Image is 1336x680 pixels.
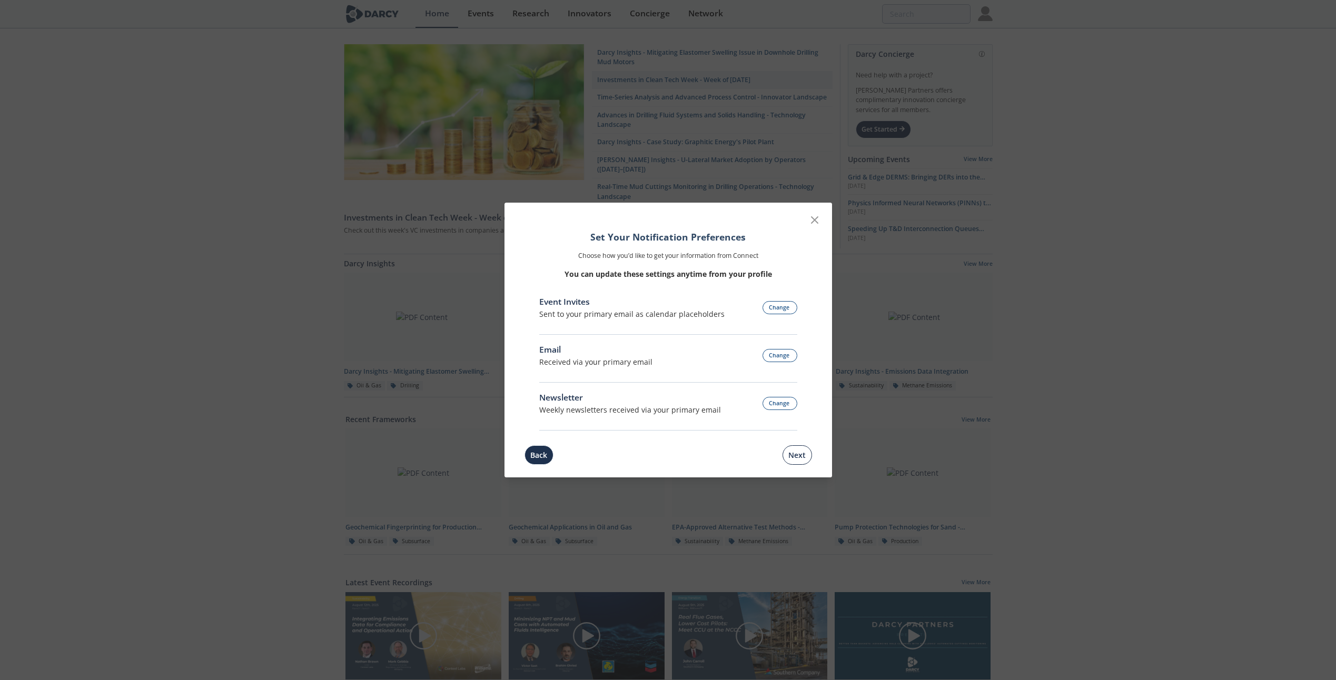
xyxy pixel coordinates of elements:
[539,392,721,404] div: Newsletter
[539,356,652,367] p: Received via your primary email
[539,268,797,279] p: You can update these settings anytime from your profile
[539,296,725,308] div: Event Invites
[763,301,797,314] button: Change
[539,404,721,415] div: Weekly newsletters received via your primary email
[763,349,797,362] button: Change
[763,397,797,410] button: Change
[539,308,725,319] div: Sent to your primary email as calendar placeholders
[539,251,797,261] p: Choose how you’d like to get your information from Connect
[539,230,797,244] h1: Set Your Notification Preferences
[783,445,812,465] button: Next
[539,344,652,356] div: Email
[524,445,553,465] button: Back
